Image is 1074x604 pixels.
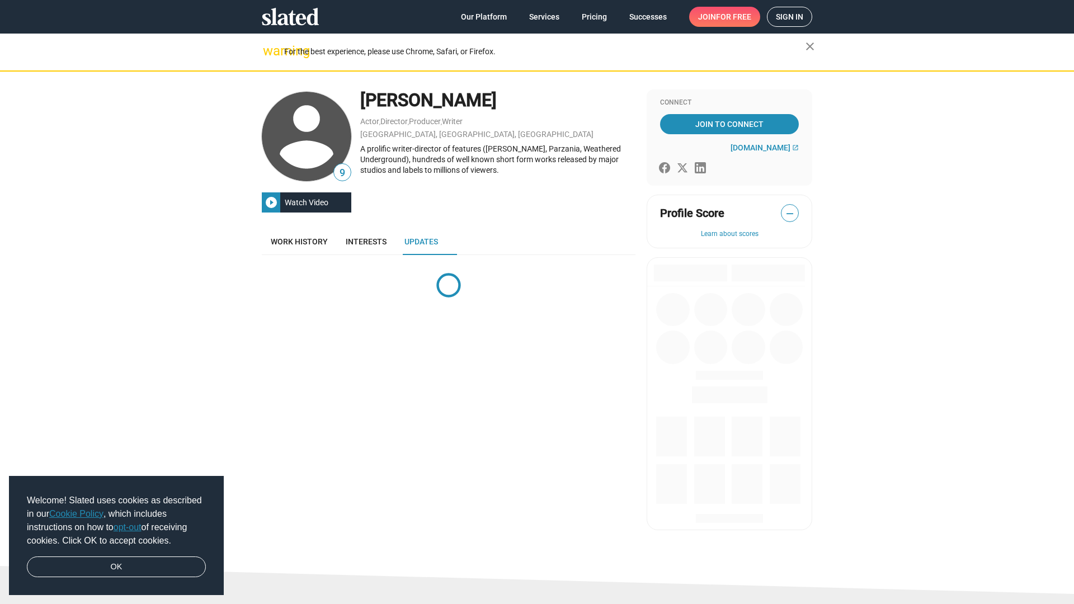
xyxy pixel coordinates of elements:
[660,230,799,239] button: Learn about scores
[441,119,442,125] span: ,
[409,117,441,126] a: Producer
[629,7,667,27] span: Successes
[660,114,799,134] a: Join To Connect
[404,237,438,246] span: Updates
[346,237,387,246] span: Interests
[271,237,328,246] span: Work history
[792,144,799,151] mat-icon: open_in_new
[334,166,351,181] span: 9
[263,44,276,58] mat-icon: warning
[27,494,206,548] span: Welcome! Slated uses cookies as described in our , which includes instructions on how to of recei...
[582,7,607,27] span: Pricing
[284,44,805,59] div: For the best experience, please use Chrome, Safari, or Firefox.
[379,119,380,125] span: ,
[731,143,799,152] a: [DOMAIN_NAME]
[114,522,142,532] a: opt-out
[731,143,790,152] span: [DOMAIN_NAME]
[262,228,337,255] a: Work history
[262,192,351,213] button: Watch Video
[27,556,206,578] a: dismiss cookie message
[360,117,379,126] a: Actor
[660,98,799,107] div: Connect
[265,196,278,209] mat-icon: play_circle_filled
[380,117,408,126] a: Director
[767,7,812,27] a: Sign in
[776,7,803,26] span: Sign in
[49,509,103,518] a: Cookie Policy
[803,40,817,53] mat-icon: close
[408,119,409,125] span: ,
[395,228,447,255] a: Updates
[660,206,724,221] span: Profile Score
[529,7,559,27] span: Services
[520,7,568,27] a: Services
[698,7,751,27] span: Join
[573,7,616,27] a: Pricing
[461,7,507,27] span: Our Platform
[620,7,676,27] a: Successes
[360,130,593,139] a: [GEOGRAPHIC_DATA], [GEOGRAPHIC_DATA], [GEOGRAPHIC_DATA]
[442,117,463,126] a: Writer
[360,88,635,112] div: [PERSON_NAME]
[716,7,751,27] span: for free
[337,228,395,255] a: Interests
[662,114,797,134] span: Join To Connect
[689,7,760,27] a: Joinfor free
[9,476,224,596] div: cookieconsent
[360,144,635,175] div: A prolific writer-director of features ([PERSON_NAME], Parzania, Weathered Underground), hundreds...
[781,206,798,221] span: —
[280,192,333,213] div: Watch Video
[452,7,516,27] a: Our Platform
